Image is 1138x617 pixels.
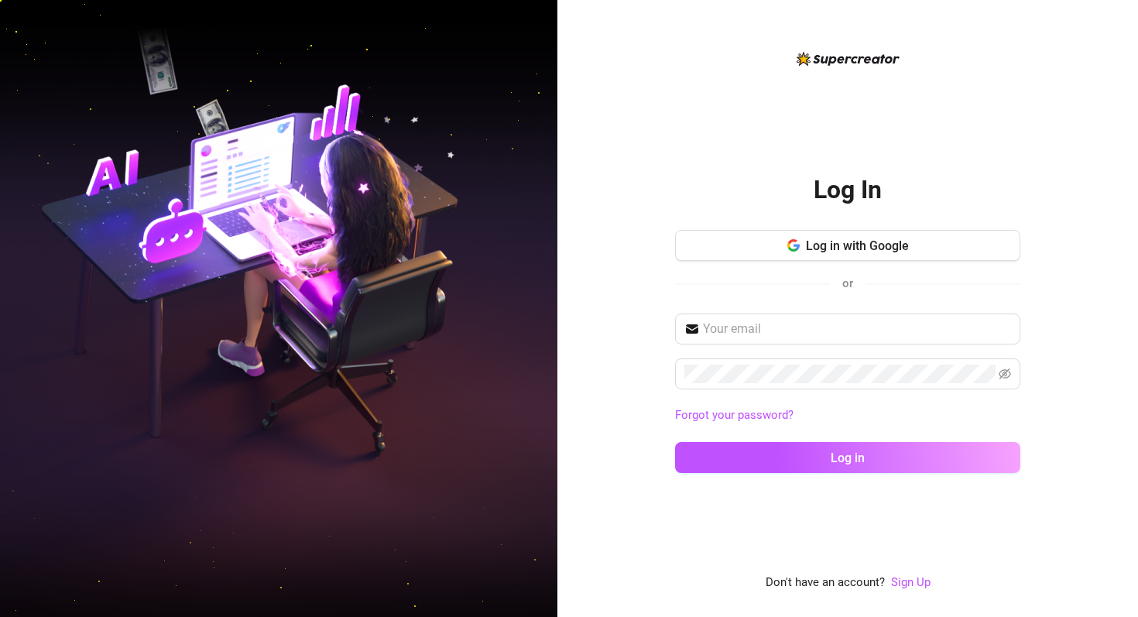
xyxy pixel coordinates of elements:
span: eye-invisible [999,368,1011,380]
button: Log in with Google [675,230,1020,261]
input: Your email [703,320,1011,338]
span: Log in [831,451,865,465]
a: Sign Up [891,575,931,589]
img: logo-BBDzfeDw.svg [797,52,900,66]
a: Forgot your password? [675,406,1020,425]
a: Forgot your password? [675,408,794,422]
span: or [842,276,853,290]
button: Log in [675,442,1020,473]
a: Sign Up [891,574,931,592]
h2: Log In [814,174,882,206]
span: Don't have an account? [766,574,885,592]
span: Log in with Google [806,238,909,253]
